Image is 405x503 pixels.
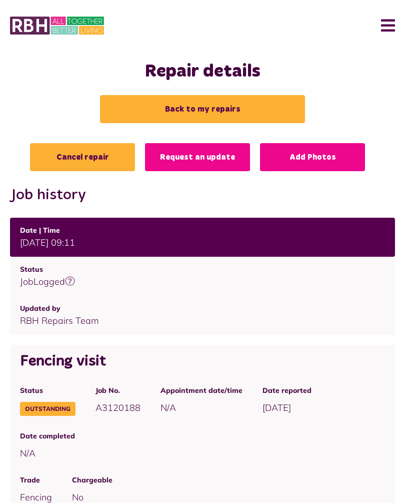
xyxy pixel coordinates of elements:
[72,491,83,503] span: No
[262,402,291,413] span: [DATE]
[100,95,305,123] a: Back to my repairs
[20,385,75,396] span: Status
[262,385,311,396] span: Date reported
[30,143,135,171] a: Cancel repair
[20,475,52,485] span: Trade
[20,447,35,459] span: N/A
[20,491,52,503] span: Fencing
[10,61,395,83] h1: Repair details
[10,218,395,257] td: [DATE] 09:11
[95,402,140,413] span: A3120188
[10,186,395,204] h2: Job history
[72,475,385,485] span: Chargeable
[10,15,104,36] img: MyRBH
[20,354,106,369] span: Fencing visit
[145,143,250,171] a: Request an update
[95,385,140,396] span: Job No.
[260,143,365,171] a: Add Photos
[160,402,176,413] span: N/A
[10,257,395,296] td: JobLogged
[20,402,75,416] span: Outstanding
[10,296,395,335] td: RBH Repairs Team
[160,385,242,396] span: Appointment date/time
[20,431,75,441] span: Date completed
